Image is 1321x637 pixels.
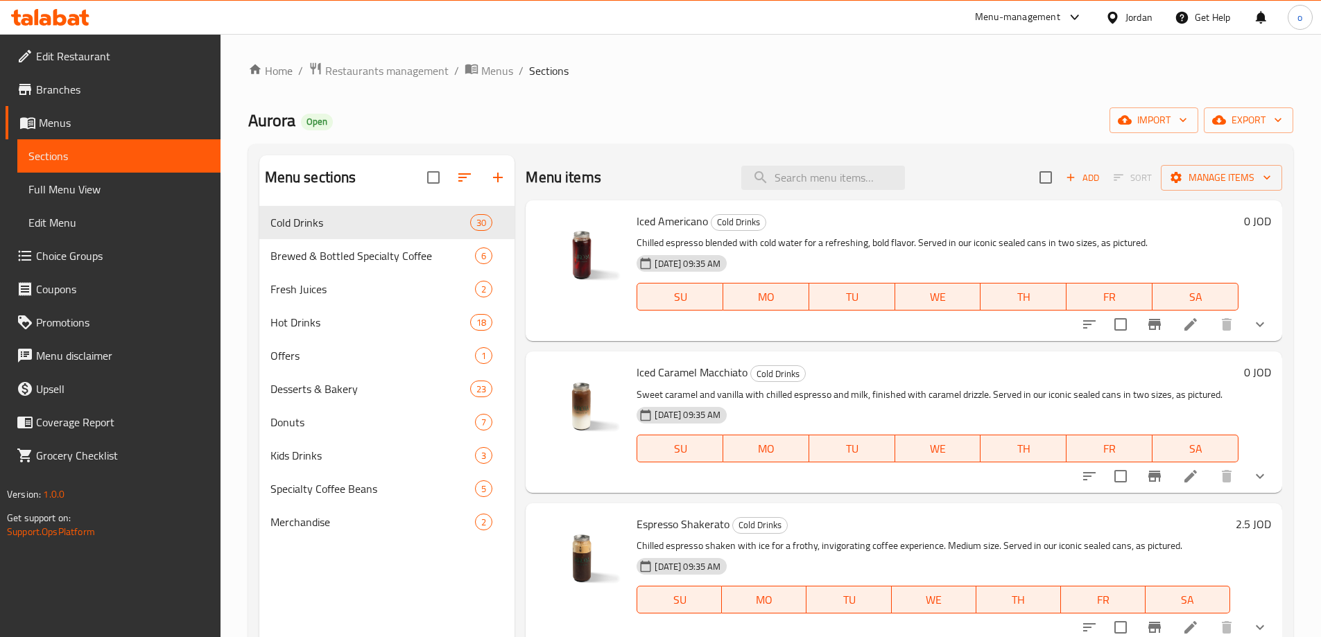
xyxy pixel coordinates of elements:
span: Coupons [36,281,209,297]
span: 30 [471,216,492,229]
span: Fresh Juices [270,281,476,297]
span: Sections [28,148,209,164]
button: sort-choices [1073,460,1106,493]
span: Promotions [36,314,209,331]
span: 2 [476,516,492,529]
span: Kids Drinks [270,447,476,464]
span: Espresso Shakerato [637,514,729,534]
img: Espresso Shakerato [537,514,625,603]
button: SU [637,283,723,311]
span: Select section [1031,163,1060,192]
div: items [475,247,492,264]
span: Manage items [1172,169,1271,186]
div: Specialty Coffee Beans5 [259,472,515,505]
button: TH [981,435,1067,462]
span: Iced Caramel Macchiato [637,362,748,383]
button: TU [809,435,895,462]
span: WE [901,287,976,307]
span: Menu disclaimer [36,347,209,364]
span: TU [812,590,886,610]
span: Coverage Report [36,414,209,430]
button: Add [1060,167,1105,189]
span: TU [815,287,890,307]
span: Upsell [36,381,209,397]
span: Select all sections [419,163,448,192]
a: Full Menu View [17,173,221,206]
span: FR [1072,439,1147,459]
li: / [298,62,303,79]
span: Cold Drinks [751,366,805,382]
div: Offers1 [259,339,515,372]
button: MO [723,435,809,462]
span: Hot Drinks [270,314,471,331]
div: Brewed & Bottled Specialty Coffee6 [259,239,515,272]
span: WE [897,590,971,610]
a: Edit Menu [17,206,221,239]
a: Promotions [6,306,221,339]
span: Open [301,116,333,128]
span: Menus [481,62,513,79]
div: Fresh Juices2 [259,272,515,306]
span: Branches [36,81,209,98]
div: Kids Drinks3 [259,439,515,472]
span: [DATE] 09:35 AM [649,257,726,270]
a: Menu disclaimer [6,339,221,372]
button: SA [1152,435,1238,462]
span: Aurora [248,105,295,136]
a: Coverage Report [6,405,221,439]
span: SU [643,287,718,307]
span: Restaurants management [325,62,449,79]
svg: Show Choices [1252,619,1268,636]
div: Merchandise [270,514,476,530]
div: Hot Drinks18 [259,306,515,339]
button: FR [1067,435,1152,462]
span: Grocery Checklist [36,447,209,464]
span: o [1297,10,1302,25]
img: Iced Caramel Macchiato [537,363,625,451]
span: 2 [476,283,492,296]
span: SU [643,590,716,610]
div: Desserts & Bakery [270,381,471,397]
span: SA [1151,590,1225,610]
span: Add item [1060,167,1105,189]
span: Cold Drinks [733,517,787,533]
a: Grocery Checklist [6,439,221,472]
nav: Menu sections [259,200,515,544]
span: TH [986,287,1061,307]
svg: Show Choices [1252,468,1268,485]
span: Edit Restaurant [36,48,209,64]
span: 1 [476,349,492,363]
div: Specialty Coffee Beans [270,480,476,497]
img: Iced Americano [537,211,625,300]
button: show more [1243,460,1277,493]
div: Open [301,114,333,130]
input: search [741,166,905,190]
li: / [519,62,524,79]
span: 7 [476,416,492,429]
div: Cold Drinks [711,214,766,231]
span: 3 [476,449,492,462]
span: Choice Groups [36,247,209,264]
svg: Show Choices [1252,316,1268,333]
button: SU [637,586,722,613]
span: FR [1072,287,1147,307]
button: Branch-specific-item [1138,308,1171,341]
span: SA [1158,287,1233,307]
span: 6 [476,250,492,263]
span: SU [643,439,718,459]
a: Coupons [6,272,221,306]
a: Home [248,62,293,79]
span: export [1215,112,1282,129]
span: 18 [471,316,492,329]
span: TH [986,439,1061,459]
span: Cold Drinks [270,214,471,231]
span: Full Menu View [28,181,209,198]
button: Add section [481,161,515,194]
button: TH [976,586,1061,613]
a: Choice Groups [6,239,221,272]
span: SA [1158,439,1233,459]
a: Branches [6,73,221,106]
p: Chilled espresso blended with cold water for a refreshing, bold flavor. Served in our iconic seal... [637,234,1238,252]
